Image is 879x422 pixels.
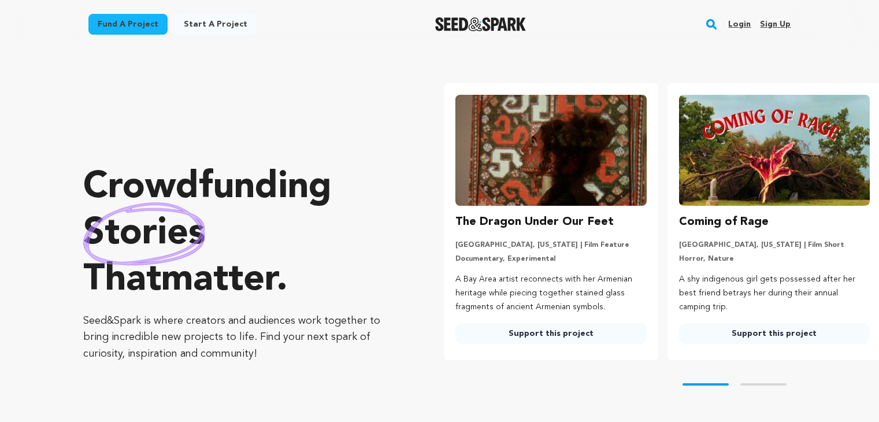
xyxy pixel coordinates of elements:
[455,240,646,250] p: [GEOGRAPHIC_DATA], [US_STATE] | Film Feature
[455,95,646,206] img: The Dragon Under Our Feet image
[88,14,168,35] a: Fund a project
[435,17,526,31] img: Seed&Spark Logo Dark Mode
[455,323,646,344] a: Support this project
[679,323,870,344] a: Support this project
[83,202,205,265] img: hand sketched image
[760,15,791,34] a: Sign up
[679,95,870,206] img: Coming of Rage image
[455,213,614,231] h3: The Dragon Under Our Feet
[161,262,276,299] span: matter
[679,240,870,250] p: [GEOGRAPHIC_DATA], [US_STATE] | Film Short
[83,313,398,362] p: Seed&Spark is where creators and audiences work together to bring incredible new projects to life...
[175,14,257,35] a: Start a project
[455,254,646,264] p: Documentary, Experimental
[679,273,870,314] p: A shy indigenous girl gets possessed after her best friend betrays her during their annual campin...
[83,165,398,303] p: Crowdfunding that .
[679,254,870,264] p: Horror, Nature
[679,213,769,231] h3: Coming of Rage
[455,273,646,314] p: A Bay Area artist reconnects with her Armenian heritage while piecing together stained glass frag...
[728,15,751,34] a: Login
[435,17,526,31] a: Seed&Spark Homepage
